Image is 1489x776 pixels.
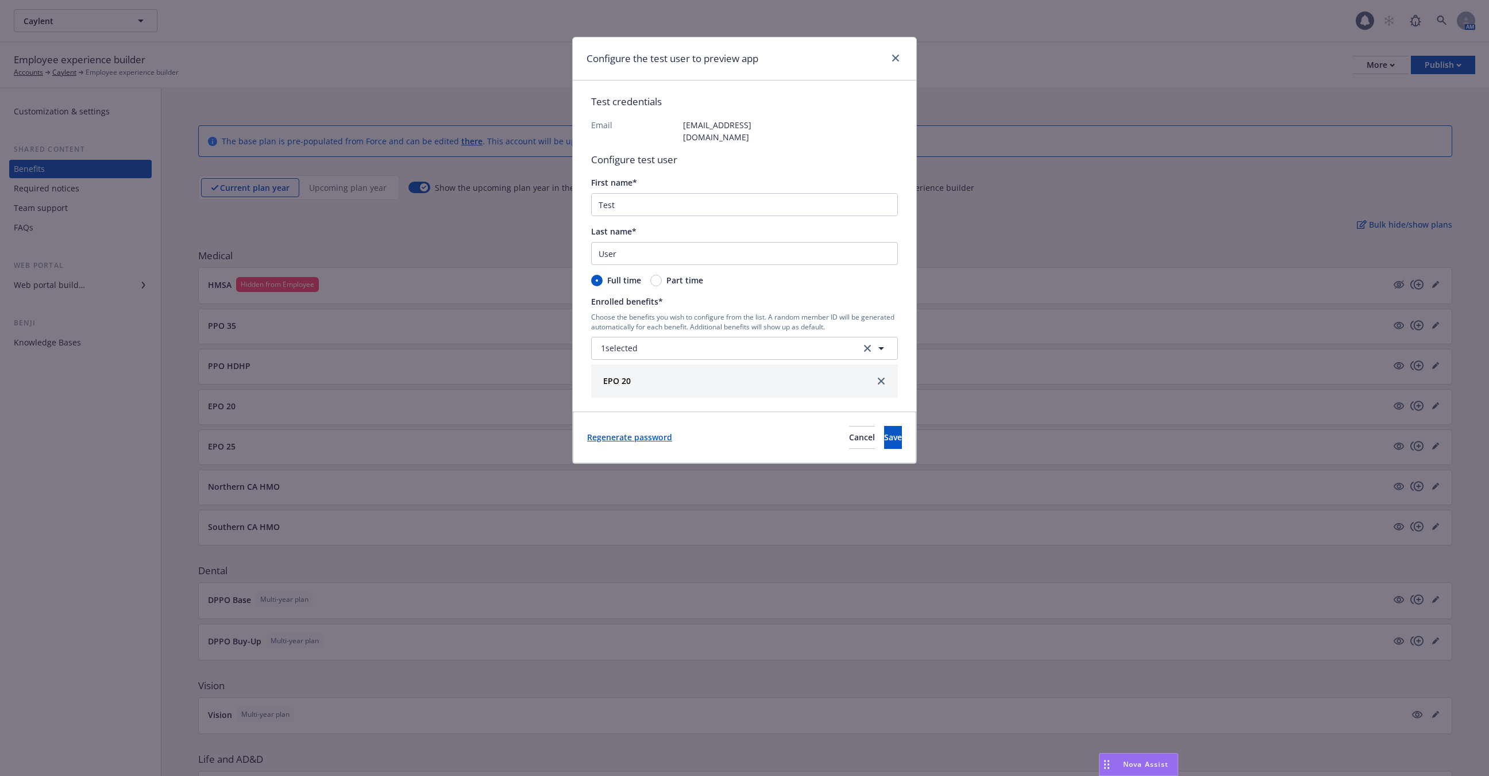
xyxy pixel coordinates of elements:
[591,152,898,167] p: Configure test user
[861,341,874,355] a: clear selection
[683,119,775,143] p: [EMAIL_ADDRESS][DOMAIN_NAME]
[591,226,637,237] span: Last name*
[889,51,902,65] a: close
[884,432,902,443] span: Save
[849,426,875,449] button: Cancel
[591,296,663,307] span: Enrolled benefits*
[849,432,875,443] span: Cancel
[1123,759,1168,769] span: Nova Assist
[591,337,898,360] button: 1selectedclear selection
[666,274,703,286] span: Part time
[874,374,888,388] a: close
[591,275,603,286] input: Full time
[587,431,672,443] a: Regenerate password
[650,275,662,286] input: Part time
[587,51,758,66] h1: Configure the test user to preview app
[1100,754,1114,775] div: Drag to move
[1099,753,1178,776] button: Nova Assist
[607,274,641,286] span: Full time
[591,177,637,188] span: First name*
[601,342,638,354] span: 1 selected
[591,119,683,143] p: Email
[884,426,902,449] button: Save
[591,312,898,332] p: Choose the benefits you wish to configure from the list. A random member ID will be generated aut...
[603,375,631,386] strong: EPO 20
[591,94,898,109] p: Test credentials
